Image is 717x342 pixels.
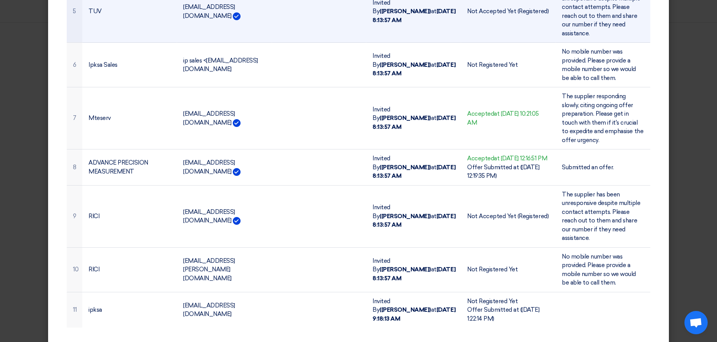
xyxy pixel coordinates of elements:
[82,43,177,87] td: Ipksa Sales
[233,119,241,127] img: Verified Account
[467,109,549,127] div: Accepted
[379,8,431,15] b: ([PERSON_NAME])
[379,213,431,220] b: ([PERSON_NAME])
[562,164,614,171] span: Submitted an offer.
[379,164,431,171] b: ([PERSON_NAME])
[467,163,549,181] div: Offer Submitted at ([DATE] 12:19:35 PM)
[467,7,549,16] div: Not Accepted Yet (Registered)
[82,149,177,186] td: ADVANCE PRECISION MEASUREMENT
[467,297,549,306] div: Not Registered Yet
[177,185,272,247] td: [EMAIL_ADDRESS][DOMAIN_NAME]
[379,306,431,313] b: ([PERSON_NAME])
[67,43,82,87] td: 6
[379,115,431,122] b: ([PERSON_NAME])
[562,191,640,242] span: The supplier has been unresponsive despite multiple contact attempts. Please reach out to them an...
[379,61,431,68] b: ([PERSON_NAME])
[233,12,241,20] img: Verified Account
[372,52,455,77] span: Invited By at
[67,149,82,186] td: 8
[177,87,272,149] td: [EMAIL_ADDRESS][DOMAIN_NAME]
[372,155,455,179] span: Invited By at
[372,115,455,130] b: [DATE] 8:13:57 AM
[372,106,455,130] span: Invited By at
[467,110,539,126] span: at [DATE] 10:21:05 AM
[82,292,177,328] td: ipksa
[372,298,455,322] span: Invited By at
[67,185,82,247] td: 9
[467,265,549,274] div: Not Registered Yet
[562,93,643,144] span: The supplier responding slowly, citing ongoing offer preparation. Please get in touch with them i...
[372,306,455,322] b: [DATE] 9:18:13 AM
[372,204,455,228] span: Invited By at
[67,247,82,292] td: 10
[82,87,177,149] td: Mteserv
[372,257,455,282] span: Invited By at
[233,217,241,225] img: Verified Account
[379,266,431,273] b: ([PERSON_NAME])
[177,43,272,87] td: ip sales <[EMAIL_ADDRESS][DOMAIN_NAME]
[372,266,455,282] b: [DATE] 8:13:57 AM
[67,292,82,328] td: 11
[67,87,82,149] td: 7
[177,149,272,186] td: [EMAIL_ADDRESS][DOMAIN_NAME]
[467,212,549,221] div: Not Accepted Yet (Registered)
[684,311,708,334] div: Open chat
[467,154,549,163] div: Accepted
[467,306,549,323] div: Offer Submitted at ([DATE] 1:22:14 PM)
[467,61,549,69] div: Not Registered Yet
[562,48,636,82] span: No mobile number was provided. Please provide a mobile number so we would be able to call them.
[177,292,272,328] td: [EMAIL_ADDRESS][DOMAIN_NAME]
[494,155,547,162] span: at [DATE] 12:16:51 PM
[372,8,455,24] b: [DATE] 8:13:57 AM
[233,168,241,176] img: Verified Account
[82,185,177,247] td: RICI
[82,247,177,292] td: RICI
[562,253,636,286] span: No mobile number was provided. Please provide a mobile number so we would be able to call them.
[177,247,272,292] td: [EMAIL_ADDRESS][PERSON_NAME][DOMAIN_NAME]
